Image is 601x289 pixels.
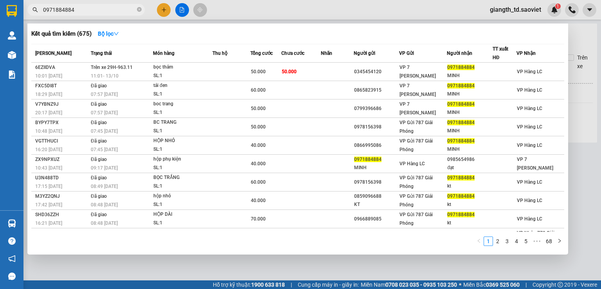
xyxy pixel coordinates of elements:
[251,198,266,203] span: 40.000
[35,128,62,134] span: 10:48 [DATE]
[447,65,475,70] span: 0971884884
[153,155,212,164] div: hộp phụ kiện
[35,147,62,152] span: 16:20 [DATE]
[447,138,475,144] span: 0971884884
[153,137,212,145] div: HỘP NHỎ
[35,184,62,189] span: 17:15 [DATE]
[153,72,212,80] div: SL: 1
[354,86,399,94] div: 0865823915
[399,120,433,134] span: VP Gửi 787 Giải Phóng
[8,51,16,59] img: warehouse-icon
[8,255,16,262] span: notification
[354,68,399,76] div: 0345454120
[251,124,266,130] span: 50.000
[474,237,484,246] button: left
[153,118,212,127] div: BC TRANG
[399,175,433,189] span: VP Gửi 787 Giải Phóng
[282,69,297,74] span: 50.000
[91,51,112,56] span: Trạng thái
[503,237,511,246] a: 3
[493,237,502,246] a: 2
[474,237,484,246] li: Previous Page
[91,147,118,152] span: 07:45 [DATE]
[8,273,16,280] span: message
[517,216,542,222] span: VP Hàng LC
[447,182,492,190] div: kt
[91,138,107,144] span: Đã giao
[8,237,16,245] span: question-circle
[153,145,212,154] div: SL: 1
[447,212,475,217] span: 0971884884
[35,73,62,79] span: 10:01 [DATE]
[8,219,16,228] img: warehouse-icon
[251,161,266,166] span: 40.000
[153,210,212,219] div: HỘP DÀI
[399,193,433,208] span: VP Gửi 787 Giải Phóng
[153,200,212,209] div: SL: 1
[399,65,436,79] span: VP 7 [PERSON_NAME]
[354,105,399,113] div: 0799396686
[354,51,375,56] span: Người gửi
[91,101,107,107] span: Đã giao
[137,6,142,14] span: close-circle
[543,237,554,246] a: 68
[447,200,492,209] div: kt
[354,192,399,200] div: 0859096688
[91,212,107,217] span: Đã giao
[447,164,492,172] div: đạt
[251,87,266,93] span: 60.000
[98,31,119,37] strong: Bộ lọc
[35,110,62,116] span: 20:17 [DATE]
[399,161,425,166] span: VP Hàng LC
[35,155,88,164] div: ZX9NPXUZ
[512,237,521,246] a: 4
[447,72,492,80] div: MINH
[447,127,492,135] div: MINH
[153,164,212,172] div: SL: 1
[493,237,502,246] li: 2
[153,100,212,108] div: boc trang
[153,127,212,135] div: SL: 1
[8,70,16,79] img: solution-icon
[91,193,107,199] span: Đã giao
[7,5,17,17] img: logo-vxr
[91,92,118,97] span: 07:57 [DATE]
[35,119,88,127] div: BYPY7TPX
[8,31,16,40] img: warehouse-icon
[447,101,475,107] span: 0971884884
[212,51,227,56] span: Thu hộ
[555,237,564,246] li: Next Page
[91,110,118,116] span: 07:57 [DATE]
[354,141,399,150] div: 0866995086
[543,237,555,246] li: 68
[517,157,553,171] span: VP 7 [PERSON_NAME]
[91,184,118,189] span: 08:49 [DATE]
[91,220,118,226] span: 08:48 [DATE]
[153,192,212,200] div: hộp nhỏ
[31,30,92,38] h3: Kết quả tìm kiếm ( 675 )
[354,178,399,186] div: 0978156398
[517,230,554,244] span: VP Nhận 779 Giải Phóng
[35,211,88,219] div: SHD36ZZH
[91,83,107,89] span: Đã giao
[522,237,530,246] a: 5
[251,179,266,185] span: 60.000
[153,219,212,228] div: SL: 1
[91,202,118,208] span: 08:48 [DATE]
[251,143,266,148] span: 40.000
[517,87,542,93] span: VP Hàng LC
[354,164,399,172] div: MINH
[91,175,107,181] span: Đã giao
[521,237,531,246] li: 5
[399,101,436,116] span: VP 7 [PERSON_NAME]
[113,31,119,36] span: down
[484,237,493,246] a: 1
[35,202,62,208] span: 17:42 [DATE]
[516,51,536,56] span: VP Nhận
[447,108,492,117] div: MINH
[447,120,475,125] span: 0971884884
[35,100,88,108] div: V7YBNZ9J
[153,81,212,90] div: tải đen
[447,90,492,98] div: MINH
[512,237,521,246] li: 4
